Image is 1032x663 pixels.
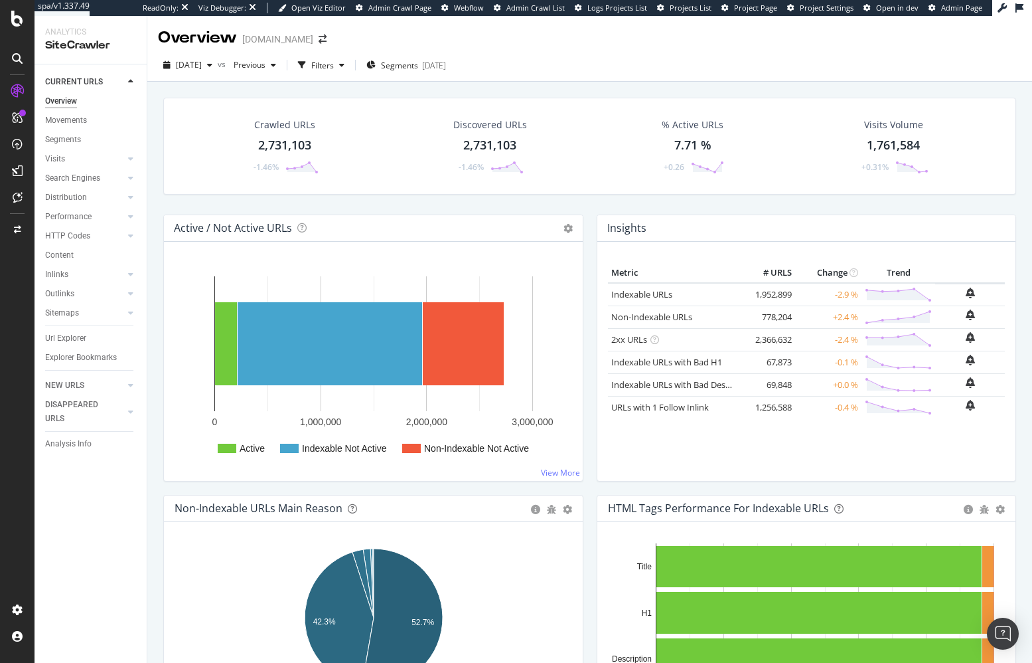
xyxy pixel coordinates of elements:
a: Search Engines [45,171,124,185]
span: Webflow [454,3,484,13]
div: Crawled URLs [254,118,315,132]
a: Performance [45,210,124,224]
th: # URLS [742,263,795,283]
a: URLs with 1 Follow Inlink [611,401,709,413]
i: Options [563,224,573,233]
a: Admin Crawl Page [356,3,431,13]
text: Non-Indexable Not Active [424,443,529,454]
a: CURRENT URLS [45,75,124,89]
div: bell-plus [966,377,975,388]
a: Project Settings [787,3,853,13]
text: 52.7% [411,618,434,627]
div: Inlinks [45,268,68,282]
span: Admin Crawl List [506,3,565,13]
a: Distribution [45,191,124,205]
td: 778,204 [742,306,795,328]
a: Indexable URLs with Bad H1 [611,356,722,368]
div: Visits [45,152,65,166]
text: 2,000,000 [406,417,447,427]
div: ReadOnly: [143,3,179,13]
div: HTTP Codes [45,229,90,243]
a: Open Viz Editor [278,3,346,13]
svg: A chart. [175,263,573,470]
div: Discovered URLs [453,118,527,132]
a: Explorer Bookmarks [45,351,137,365]
div: bell-plus [966,355,975,365]
div: Non-Indexable URLs Main Reason [175,502,342,515]
span: Segments [381,60,418,71]
div: DISAPPEARED URLS [45,398,112,426]
td: -2.4 % [795,328,861,351]
div: circle-info [964,505,973,514]
td: -0.1 % [795,351,861,373]
div: bell-plus [966,400,975,411]
div: Visits Volume [864,118,923,132]
div: bell-plus [966,310,975,320]
th: Change [795,263,861,283]
a: Indexable URLs [611,288,672,300]
text: 0 [212,417,218,427]
a: Admin Page [928,3,982,13]
div: gear [563,505,572,514]
div: 2,731,103 [463,137,516,154]
a: NEW URLS [45,379,124,393]
button: Segments[DATE] [361,54,451,76]
div: Overview [158,27,237,49]
text: Title [636,562,652,571]
a: Indexable URLs with Bad Description [611,379,756,391]
a: Visits [45,152,124,166]
div: gear [995,505,1005,514]
a: Logs Projects List [575,3,647,13]
div: bell-plus [966,288,975,298]
div: Open Intercom Messenger [987,618,1019,650]
td: 67,873 [742,351,795,373]
div: 2,731,103 [258,137,311,154]
h4: Insights [607,219,646,237]
div: bug [980,505,989,514]
div: +0.26 [664,161,684,173]
a: Sitemaps [45,306,124,320]
span: vs [218,58,228,70]
td: +0.0 % [795,373,861,396]
a: Webflow [441,3,484,13]
div: Content [45,248,74,262]
a: Projects List [657,3,711,13]
div: NEW URLS [45,379,84,393]
a: Admin Crawl List [494,3,565,13]
div: Overview [45,94,77,108]
button: [DATE] [158,54,218,76]
div: HTML Tags Performance for Indexable URLs [608,502,829,515]
td: 1,256,588 [742,396,795,419]
a: View More [541,467,580,478]
span: Projects List [670,3,711,13]
div: bug [547,505,556,514]
td: 1,952,899 [742,283,795,306]
span: Open Viz Editor [291,3,346,13]
span: Project Settings [800,3,853,13]
th: Trend [861,263,935,283]
a: Overview [45,94,137,108]
div: Explorer Bookmarks [45,351,117,365]
a: 2xx URLs [611,333,647,345]
a: Url Explorer [45,331,137,345]
span: Open in dev [876,3,919,13]
text: H1 [641,609,652,618]
div: -1.46% [254,161,279,173]
div: [DATE] [422,60,446,71]
div: -1.46% [459,161,484,173]
div: Viz Debugger: [198,3,246,13]
span: Project Page [734,3,777,13]
a: Open in dev [863,3,919,13]
a: Content [45,248,137,262]
div: 7.71 % [674,137,711,154]
a: Outlinks [45,287,124,301]
div: Analysis Info [45,437,92,451]
a: Project Page [721,3,777,13]
div: SiteCrawler [45,38,136,53]
div: arrow-right-arrow-left [319,35,327,44]
button: Previous [228,54,281,76]
a: Non-Indexable URLs [611,311,692,323]
div: Search Engines [45,171,100,185]
text: Indexable Not Active [302,443,387,454]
